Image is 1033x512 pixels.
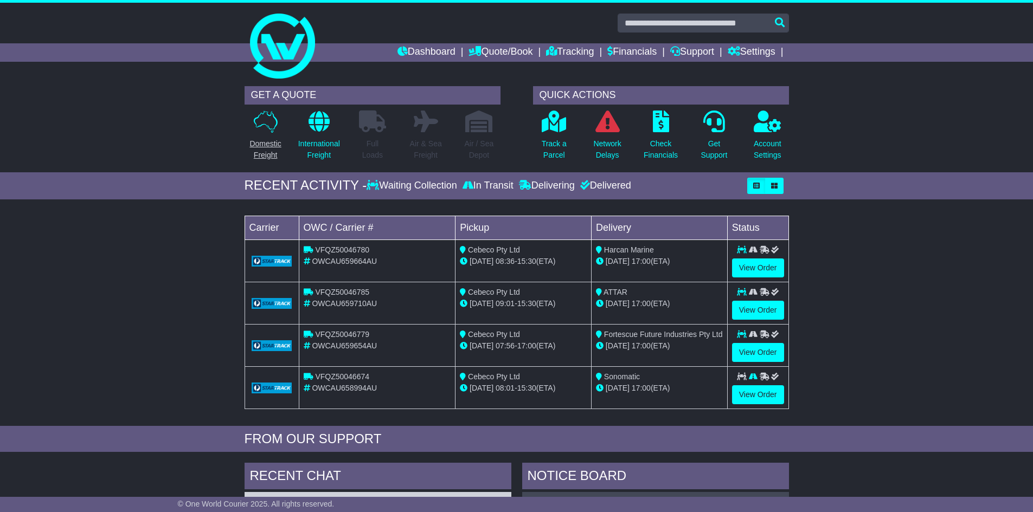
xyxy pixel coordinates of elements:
[178,500,335,508] span: © One World Courier 2025. All rights reserved.
[604,288,627,296] span: ATTAR
[670,43,714,62] a: Support
[606,299,630,308] span: [DATE]
[643,110,678,167] a: CheckFinancials
[604,372,640,381] span: Sonomatic
[728,43,775,62] a: Settings
[252,383,292,393] img: GetCarrierServiceLogo
[596,298,723,309] div: (ETA)
[701,138,727,161] p: Get Support
[312,384,377,392] span: OWCAU658994AU
[367,180,459,192] div: Waiting Collection
[591,216,727,239] td: Delivery
[252,340,292,351] img: GetCarrierServiceLogo
[596,256,723,267] div: (ETA)
[359,138,386,161] p: Full Loads
[455,216,592,239] td: Pickup
[315,372,369,381] span: VFQZ50046674
[632,257,651,265] span: 17:00
[732,385,784,404] a: View Order
[517,257,536,265] span: 15:30
[470,341,493,350] span: [DATE]
[469,43,532,62] a: Quote/Book
[245,178,367,193] div: RECENT ACTIVITY -
[727,216,788,239] td: Status
[496,384,515,392] span: 08:01
[460,383,587,394] div: - (ETA)
[470,384,493,392] span: [DATE]
[460,180,516,192] div: In Transit
[753,110,782,167] a: AccountSettings
[245,431,789,447] div: FROM OUR SUPPORT
[632,299,651,308] span: 17:00
[496,257,515,265] span: 08:36
[312,299,377,308] span: OWCAU659710AU
[468,372,520,381] span: Cebeco Pty Ltd
[632,384,651,392] span: 17:00
[593,110,621,167] a: NetworkDelays
[249,110,281,167] a: DomesticFreight
[516,180,578,192] div: Delivering
[732,301,784,320] a: View Order
[606,384,630,392] span: [DATE]
[470,299,493,308] span: [DATE]
[578,180,631,192] div: Delivered
[312,341,377,350] span: OWCAU659654AU
[460,298,587,309] div: - (ETA)
[252,298,292,309] img: GetCarrierServiceLogo
[245,216,299,239] td: Carrier
[596,340,723,352] div: (ETA)
[299,216,455,239] td: OWC / Carrier #
[606,341,630,350] span: [DATE]
[732,258,784,277] a: View Order
[644,138,678,161] p: Check Financials
[517,299,536,308] span: 15:30
[754,138,781,161] p: Account Settings
[604,330,723,339] span: Fortescue Future Industries Pty Ltd
[541,110,567,167] a: Track aParcel
[533,86,789,105] div: QUICK ACTIONS
[468,245,520,254] span: Cebeco Pty Ltd
[604,245,654,254] span: Harcan Marine
[245,463,511,492] div: RECENT CHAT
[546,43,594,62] a: Tracking
[312,257,377,265] span: OWCAU659664AU
[542,138,567,161] p: Track a Parcel
[460,340,587,352] div: - (ETA)
[252,256,292,267] img: GetCarrierServiceLogo
[465,138,494,161] p: Air / Sea Depot
[249,138,281,161] p: Domestic Freight
[298,138,340,161] p: International Freight
[496,299,515,308] span: 09:01
[460,256,587,267] div: - (ETA)
[410,138,442,161] p: Air & Sea Freight
[596,383,723,394] div: (ETA)
[606,257,630,265] span: [DATE]
[607,43,657,62] a: Financials
[470,257,493,265] span: [DATE]
[397,43,455,62] a: Dashboard
[593,138,621,161] p: Network Delays
[522,463,789,492] div: NOTICE BOARD
[632,341,651,350] span: 17:00
[298,110,341,167] a: InternationalFreight
[517,384,536,392] span: 15:30
[468,288,520,296] span: Cebeco Pty Ltd
[315,245,369,254] span: VFQZ50046780
[517,341,536,350] span: 17:00
[315,330,369,339] span: VFQZ50046779
[700,110,728,167] a: GetSupport
[496,341,515,350] span: 07:56
[468,330,520,339] span: Cebeco Pty Ltd
[245,86,501,105] div: GET A QUOTE
[732,343,784,362] a: View Order
[315,288,369,296] span: VFQZ50046785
